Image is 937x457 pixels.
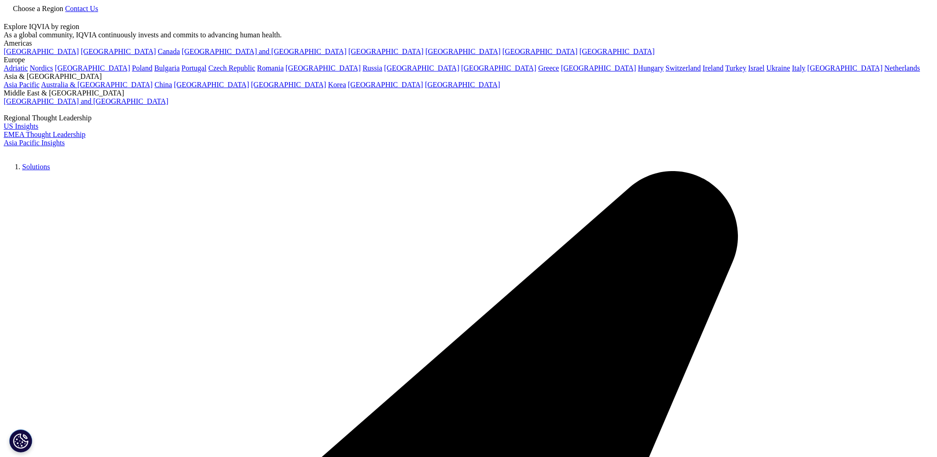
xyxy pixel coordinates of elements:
a: Poland [132,64,152,72]
a: [GEOGRAPHIC_DATA] and [GEOGRAPHIC_DATA] [182,47,346,55]
a: [GEOGRAPHIC_DATA] [384,64,459,72]
a: Korea [328,81,346,89]
a: [GEOGRAPHIC_DATA] [579,47,654,55]
a: Ireland [703,64,724,72]
a: [GEOGRAPHIC_DATA] [55,64,130,72]
a: Switzerland [666,64,701,72]
a: Romania [257,64,284,72]
a: Adriatic [4,64,28,72]
a: [GEOGRAPHIC_DATA] [348,81,423,89]
div: Regional Thought Leadership [4,114,933,122]
div: Americas [4,39,933,47]
a: [GEOGRAPHIC_DATA] [286,64,361,72]
a: Turkey [725,64,747,72]
a: Russia [363,64,383,72]
a: [GEOGRAPHIC_DATA] [502,47,578,55]
div: Middle East & [GEOGRAPHIC_DATA] [4,89,933,97]
div: Asia & [GEOGRAPHIC_DATA] [4,72,933,81]
a: Solutions [22,163,50,171]
a: [GEOGRAPHIC_DATA] [251,81,326,89]
a: [GEOGRAPHIC_DATA] [807,64,883,72]
a: Bulgaria [154,64,180,72]
a: [GEOGRAPHIC_DATA] [348,47,424,55]
a: Netherlands [884,64,920,72]
a: [GEOGRAPHIC_DATA] and [GEOGRAPHIC_DATA] [4,97,168,105]
a: Hungary [638,64,664,72]
a: Czech Republic [208,64,255,72]
a: [GEOGRAPHIC_DATA] [174,81,249,89]
a: [GEOGRAPHIC_DATA] [461,64,536,72]
div: Explore IQVIA by region [4,23,933,31]
span: Choose a Region [13,5,63,12]
a: Israel [748,64,765,72]
a: [GEOGRAPHIC_DATA] [81,47,156,55]
a: [GEOGRAPHIC_DATA] [4,47,79,55]
div: As a global community, IQVIA continuously invests and commits to advancing human health. [4,31,933,39]
a: Italy [792,64,805,72]
a: Canada [158,47,180,55]
a: Asia Pacific [4,81,40,89]
a: Ukraine [766,64,790,72]
a: Nordics [29,64,53,72]
a: Portugal [182,64,206,72]
div: Europe [4,56,933,64]
a: Asia Pacific Insights [4,139,65,147]
a: [GEOGRAPHIC_DATA] [425,47,501,55]
a: China [154,81,172,89]
a: Contact Us [65,5,98,12]
a: US Insights [4,122,38,130]
a: Australia & [GEOGRAPHIC_DATA] [41,81,153,89]
a: [GEOGRAPHIC_DATA] [425,81,500,89]
a: [GEOGRAPHIC_DATA] [561,64,636,72]
a: EMEA Thought Leadership [4,131,85,138]
button: Cookies Settings [9,429,32,452]
a: Greece [538,64,559,72]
